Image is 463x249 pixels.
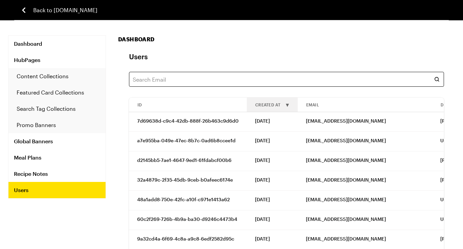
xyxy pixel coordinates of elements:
a: Content Collections [8,68,106,84]
a: Promo Banners [8,117,106,133]
span: [EMAIL_ADDRESS][DOMAIN_NAME] [306,216,386,223]
a: Dashboard [8,36,106,52]
span: [EMAIL_ADDRESS][DOMAIN_NAME] [306,196,386,203]
span: [EMAIL_ADDRESS][DOMAIN_NAME] [306,157,386,164]
a: Global Banners [8,133,106,149]
span: [DATE] [255,216,270,223]
button: Created At▼ [247,98,297,111]
span: ▼ [286,102,289,107]
button: Email [298,98,432,111]
a: Users [8,182,106,198]
span: [DATE] [255,137,270,144]
span: d2145bb5-7ae1-4647-9ed1-61fdabcf00b6 [137,157,231,164]
span: 9a32cd4a-6f69-4c8a-a9c8-6edf2582d95c [137,235,234,242]
span: 60c2f269-726b-4b9a-ba30-d9246c4473b4 [137,216,237,223]
h1: Dashboard [118,35,455,43]
span: [DATE] [255,177,270,183]
span: 7d69638d-c9c4-42db-888f-26b463c9d6d0 [137,118,239,124]
span: [DATE] [255,157,270,164]
span: 48a1add8-750e-42fc-a10f-c971e1413a62 [137,196,230,203]
span: [EMAIL_ADDRESS][DOMAIN_NAME] [306,137,386,144]
span: [DATE] [255,235,270,242]
span: a7e955ba-049e-47ec-8b7c-0ad6b8ccee1d [137,137,236,144]
span: [DATE] [255,196,270,203]
a: Meal Plans [8,149,106,166]
input: Search Email [129,72,444,87]
span: [EMAIL_ADDRESS][DOMAIN_NAME] [306,177,386,183]
a: Featured Card Collections [8,84,106,101]
span: 32a4879c-2f35-45db-9ceb-b0afeec6174e [137,177,233,183]
a: HubPages [8,52,106,68]
a: Search Tag Collections [8,101,106,117]
span: [EMAIL_ADDRESS][DOMAIN_NAME] [306,118,386,124]
span: [EMAIL_ADDRESS][DOMAIN_NAME] [306,235,386,242]
a: Recipe Notes [8,166,106,182]
div: ID [129,98,246,111]
span: Back to [DOMAIN_NAME] [33,6,97,14]
p: Users [129,51,444,61]
span: [DATE] [255,118,270,124]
